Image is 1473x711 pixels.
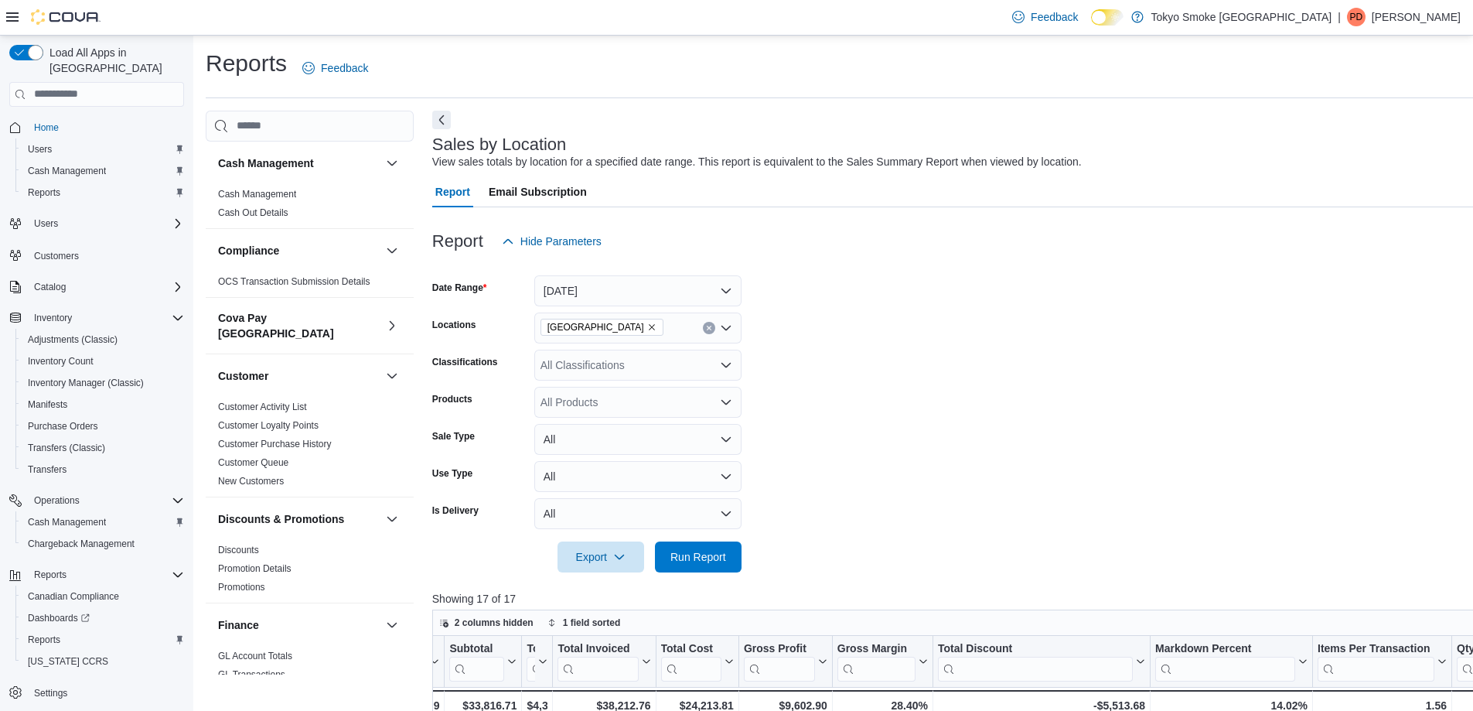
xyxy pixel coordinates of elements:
[534,424,742,455] button: All
[433,614,540,632] button: 2 columns hidden
[432,319,476,331] label: Locations
[28,538,135,550] span: Chargeback Management
[567,542,635,573] span: Export
[837,642,916,682] div: Gross Margin
[28,442,105,454] span: Transfers (Classic)
[28,398,67,411] span: Manifests
[563,617,621,629] span: 1 field sorted
[435,176,470,207] span: Report
[218,419,319,432] span: Customer Loyalty Points
[218,475,284,487] span: New Customers
[28,186,60,199] span: Reports
[383,616,401,634] button: Finance
[3,682,190,704] button: Settings
[22,439,111,457] a: Transfers (Classic)
[22,374,150,392] a: Inventory Manager (Classic)
[28,463,66,476] span: Transfers
[22,140,58,159] a: Users
[15,459,190,480] button: Transfers
[28,247,85,265] a: Customers
[28,118,184,137] span: Home
[22,460,184,479] span: Transfers
[218,402,307,412] a: Customer Activity List
[22,140,184,159] span: Users
[1031,9,1078,25] span: Feedback
[206,647,414,690] div: Finance
[15,182,190,203] button: Reports
[22,513,112,532] a: Cash Management
[218,189,296,200] a: Cash Management
[218,582,265,593] a: Promotions
[1338,8,1341,26] p: |
[218,310,380,341] h3: Cova Pay [GEOGRAPHIC_DATA]
[449,642,504,682] div: Subtotal
[449,642,504,657] div: Subtotal
[218,563,292,574] a: Promotion Details
[22,395,184,414] span: Manifests
[22,330,184,349] span: Adjustments (Classic)
[432,282,487,294] label: Date Range
[28,278,72,296] button: Catalog
[22,352,100,371] a: Inventory Count
[218,368,380,384] button: Customer
[432,356,498,368] label: Classifications
[22,395,73,414] a: Manifests
[383,154,401,173] button: Cash Management
[206,541,414,603] div: Discounts & Promotions
[321,60,368,76] span: Feedback
[28,278,184,296] span: Catalog
[1155,642,1295,682] div: Markdown Percent
[218,651,292,661] a: GL Account Totals
[34,569,66,581] span: Reports
[218,476,284,487] a: New Customers
[432,111,451,129] button: Next
[22,535,141,553] a: Chargeback Management
[660,642,721,682] div: Total Cost
[22,587,184,606] span: Canadian Compliance
[547,320,644,335] span: [GEOGRAPHIC_DATA]
[28,214,184,233] span: Users
[28,118,65,137] a: Home
[218,650,292,662] span: GL Account Totals
[15,415,190,437] button: Purchase Orders
[218,617,259,633] h3: Finance
[1318,642,1434,657] div: Items Per Transaction
[1006,2,1084,32] a: Feedback
[28,420,98,432] span: Purchase Orders
[15,607,190,629] a: Dashboards
[3,213,190,234] button: Users
[28,355,94,367] span: Inventory Count
[432,154,1082,170] div: View sales totals by location for a specified date range. This report is equivalent to the Sales ...
[34,250,79,262] span: Customers
[28,309,78,327] button: Inventory
[28,245,184,265] span: Customers
[218,457,288,468] a: Customer Queue
[496,226,608,257] button: Hide Parameters
[938,642,1145,682] button: Total Discount
[383,316,401,335] button: Cova Pay [GEOGRAPHIC_DATA]
[34,281,66,293] span: Catalog
[296,53,374,84] a: Feedback
[206,48,287,79] h1: Reports
[15,350,190,372] button: Inventory Count
[206,185,414,228] div: Cash Management
[28,309,184,327] span: Inventory
[218,581,265,593] span: Promotions
[1350,8,1363,26] span: PD
[218,544,259,556] span: Discounts
[22,609,184,627] span: Dashboards
[1151,8,1332,26] p: Tokyo Smoke [GEOGRAPHIC_DATA]
[15,651,190,672] button: [US_STATE] CCRS
[22,587,125,606] a: Canadian Compliance
[218,275,370,288] span: OCS Transaction Submission Details
[15,138,190,160] button: Users
[218,243,279,258] h3: Compliance
[15,533,190,555] button: Chargeback Management
[527,642,535,682] div: Total Tax
[28,377,144,389] span: Inventory Manager (Classic)
[218,401,307,413] span: Customer Activity List
[15,511,190,533] button: Cash Management
[541,614,627,632] button: 1 field sorted
[218,668,285,681] span: GL Transactions
[22,162,112,180] a: Cash Management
